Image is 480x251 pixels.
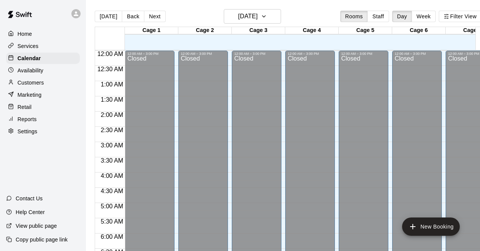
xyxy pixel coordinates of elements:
p: Retail [18,103,32,111]
span: 12:30 AM [95,66,125,72]
div: 12:00 AM – 3:00 PM [288,52,333,56]
p: Marketing [18,91,42,99]
button: [DATE] [224,9,281,24]
span: 5:00 AM [99,203,125,209]
a: Home [6,28,80,40]
span: 2:30 AM [99,127,125,133]
a: Retail [6,101,80,113]
p: Availability [18,67,44,74]
button: Staff [367,11,389,22]
a: Reports [6,114,80,125]
button: add [402,217,460,236]
div: Cage 5 [339,27,392,34]
a: Availability [6,65,80,76]
p: Services [18,42,39,50]
span: 1:00 AM [99,81,125,88]
a: Calendar [6,53,80,64]
span: 1:30 AM [99,96,125,103]
p: Help Center [16,208,45,216]
button: Week [412,11,436,22]
div: Cage 2 [178,27,232,34]
p: Copy public page link [16,236,68,243]
span: 12:00 AM [95,51,125,57]
p: Home [18,30,32,38]
div: 12:00 AM – 3:00 PM [181,52,226,56]
p: View public page [16,222,57,230]
div: 12:00 AM – 3:00 PM [341,52,386,56]
a: Marketing [6,89,80,101]
p: Calendar [18,54,41,62]
p: Customers [18,79,44,86]
a: Settings [6,126,80,137]
a: Customers [6,77,80,88]
span: 4:30 AM [99,188,125,194]
a: Services [6,40,80,52]
span: 3:00 AM [99,142,125,149]
span: 4:00 AM [99,173,125,179]
span: 6:00 AM [99,233,125,240]
button: Next [144,11,165,22]
div: Cage 3 [232,27,285,34]
button: Rooms [340,11,368,22]
div: Cage 1 [125,27,178,34]
div: 12:00 AM – 3:00 PM [234,52,279,56]
div: Cage 4 [285,27,339,34]
span: 3:30 AM [99,157,125,164]
span: 5:30 AM [99,218,125,225]
p: Reports [18,115,37,123]
button: Day [392,11,412,22]
p: Settings [18,128,37,135]
span: 2:00 AM [99,112,125,118]
button: Back [122,11,144,22]
div: 12:00 AM – 3:00 PM [394,52,440,56]
p: Contact Us [16,195,43,202]
h6: [DATE] [238,11,258,22]
div: 12:00 AM – 3:00 PM [127,52,172,56]
button: [DATE] [95,11,122,22]
div: Cage 6 [392,27,446,34]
